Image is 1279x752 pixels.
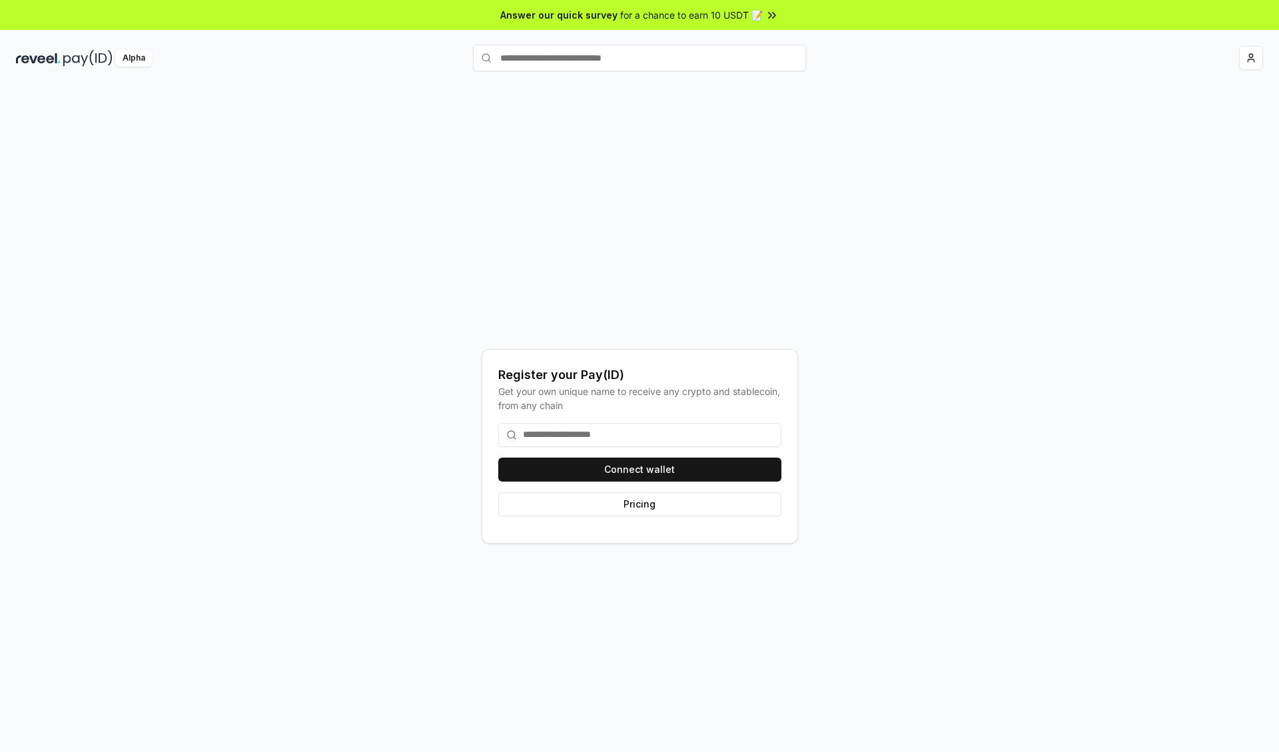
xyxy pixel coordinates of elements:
div: Alpha [115,50,153,67]
img: pay_id [63,50,113,67]
div: Register your Pay(ID) [498,366,781,384]
button: Connect wallet [498,458,781,482]
span: Answer our quick survey [500,8,618,22]
span: for a chance to earn 10 USDT 📝 [620,8,763,22]
button: Pricing [498,492,781,516]
div: Get your own unique name to receive any crypto and stablecoin, from any chain [498,384,781,412]
img: reveel_dark [16,50,61,67]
